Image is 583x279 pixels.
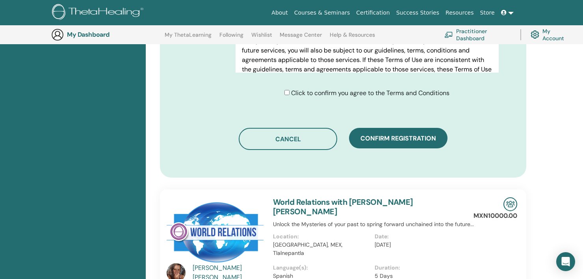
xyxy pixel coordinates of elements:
[477,6,498,20] a: Store
[291,89,449,97] span: Click to confirm you agree to the Terms and Conditions
[375,232,472,241] p: Date:
[165,32,212,44] a: My ThetaLearning
[330,32,375,44] a: Help & Resources
[375,264,472,272] p: Duration:
[251,32,272,44] a: Wishlist
[242,17,492,84] p: PLEASE READ THESE TERMS OF USE CAREFULLY BEFORE USING THE WEBSITE. By using the Website, you agre...
[353,6,393,20] a: Certification
[444,26,511,43] a: Practitioner Dashboard
[167,197,264,266] img: World Relations
[556,252,575,271] div: Open Intercom Messenger
[393,6,442,20] a: Success Stories
[239,128,337,150] button: Cancel
[51,28,64,41] img: generic-user-icon.jpg
[349,128,447,148] button: Confirm registration
[273,241,370,257] p: [GEOGRAPHIC_DATA], MEX, Tlalnepantla
[273,197,413,217] a: World Relations with [PERSON_NAME] [PERSON_NAME]
[273,264,370,272] p: Language(s):
[360,134,436,142] span: Confirm registration
[273,220,476,228] p: Unlock the Mysteries of your past to spring forward unchained into the future...
[473,211,517,221] p: MXN10000.00
[273,232,370,241] p: Location:
[531,28,539,41] img: cog.svg
[268,6,291,20] a: About
[503,197,517,211] img: In-Person Seminar
[67,31,146,38] h3: My Dashboard
[531,26,570,43] a: My Account
[444,32,453,38] img: chalkboard-teacher.svg
[291,6,353,20] a: Courses & Seminars
[375,241,472,249] p: [DATE]
[442,6,477,20] a: Resources
[280,32,322,44] a: Message Center
[219,32,243,44] a: Following
[275,135,301,143] span: Cancel
[52,4,146,22] img: logo.png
